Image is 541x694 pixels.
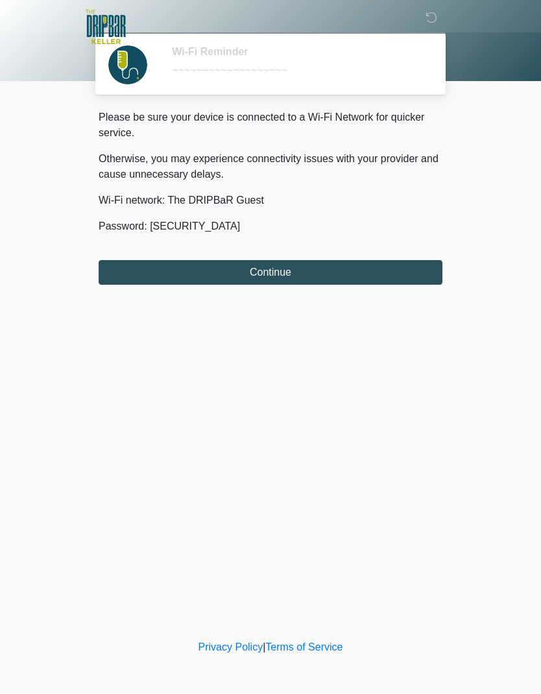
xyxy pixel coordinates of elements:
[265,641,343,652] a: Terms of Service
[99,260,442,285] button: Continue
[99,151,442,182] p: Otherwise, you may experience connectivity issues with your provider and cause unnecessary delays.
[99,110,442,141] p: Please be sure your device is connected to a Wi-Fi Network for quicker service.
[263,641,265,652] a: |
[99,193,442,208] p: Wi-Fi network: The DRIPBaR Guest
[86,10,126,44] img: The DRIPBaR - Keller Logo
[172,63,423,78] div: ~~~~~~~~~~~~~~~~~~~
[99,219,442,234] p: Password: [SECURITY_DATA]
[198,641,263,652] a: Privacy Policy
[108,45,147,84] img: Agent Avatar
